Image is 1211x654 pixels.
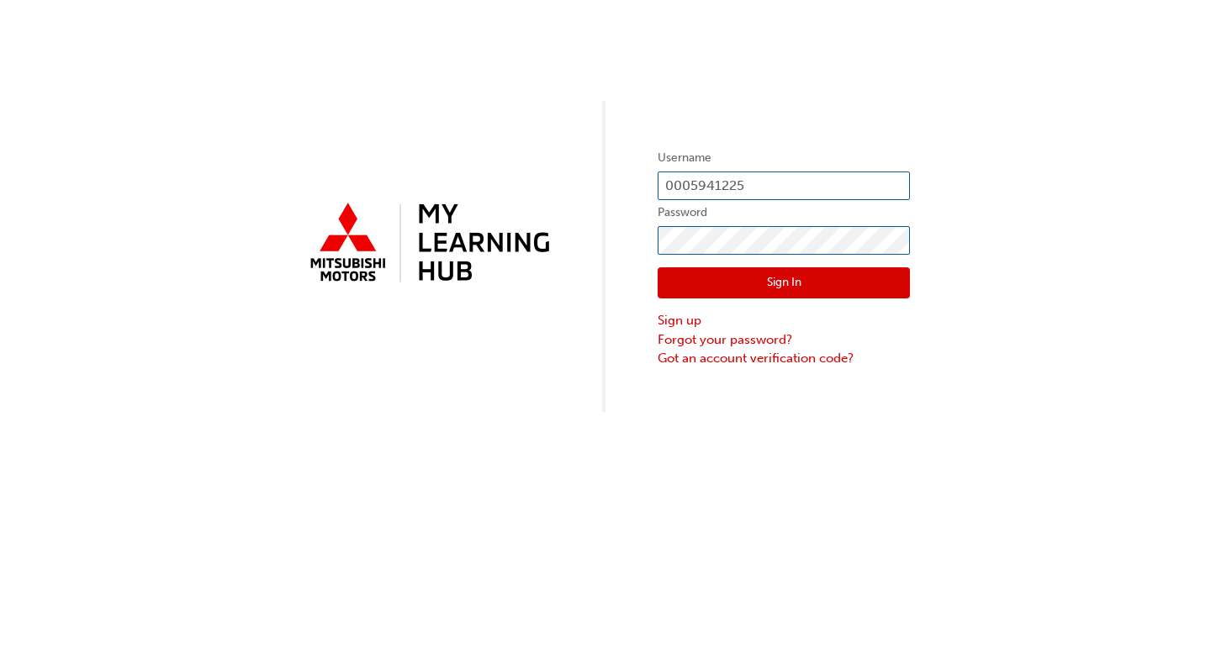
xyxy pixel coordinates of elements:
a: Got an account verification code? [658,349,910,368]
a: Forgot your password? [658,330,910,350]
label: Password [658,203,910,223]
img: mmal [301,196,553,292]
input: Username [658,171,910,200]
label: Username [658,148,910,168]
button: Sign In [658,267,910,299]
a: Sign up [658,311,910,330]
